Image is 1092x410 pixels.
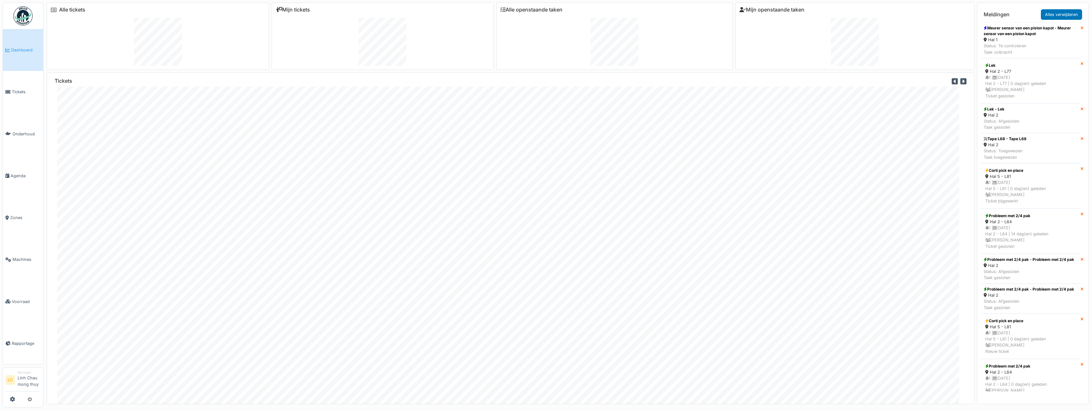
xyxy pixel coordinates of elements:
[985,369,1076,375] div: Hal 2 - L64
[3,29,43,71] a: Dashboard
[984,37,1078,43] div: Hal 1
[12,256,41,262] span: Machines
[985,213,1076,219] div: Probleem met 2/4 pak
[981,58,1080,103] a: Lek Hal 2 - L77 1 |[DATE]Hal 2 - L77 | 0 dag(en) geleden [PERSON_NAME]Ticket gesloten
[981,314,1080,359] a: Corti pick en place Hal 5 - L81 1 |[DATE]Hal 5 - L81 | 0 dag(en) geleden [PERSON_NAME]Nieuw ticket
[984,43,1078,55] div: Status: Te controleren Taak volbracht
[55,78,72,84] h6: Tickets
[985,330,1076,354] div: 1 | [DATE] Hal 5 - L81 | 0 dag(en) geleden [PERSON_NAME] Nieuw ticket
[984,257,1074,262] div: Probleem met 2/4 pak - Probleem met 2/4 pak
[3,239,43,280] a: Machines
[984,269,1074,281] div: Status: Afgesloten Taak gesloten
[12,299,41,305] span: Voorraad
[985,363,1076,369] div: Probleem met 2/4 pak
[985,74,1076,99] div: 1 | [DATE] Hal 2 - L77 | 0 dag(en) geleden [PERSON_NAME] Ticket gesloten
[11,47,41,53] span: Dashboard
[985,225,1076,249] div: 1 | [DATE] Hal 2 - L64 | 14 dag(en) geleden [PERSON_NAME] Ticket gesloten
[985,375,1076,400] div: 1 | [DATE] Hal 2 - L64 | 0 dag(en) geleden [PERSON_NAME] Ticket gesloten
[984,25,1078,37] div: Meurer sensor van een piston kapot - Meurer sensor van een piston kapot
[984,106,1019,112] div: Lek - Lek
[985,179,1076,204] div: 1 | [DATE] Hal 5 - L81 | 0 dag(en) geleden [PERSON_NAME] Ticket bijgewerkt
[18,370,41,390] li: Linh Chau mong thuy
[1041,9,1082,20] a: Alles verwijderen
[500,7,562,13] a: Alle openstaande taken
[984,136,1026,142] div: Tape L68 - Tape L68
[11,173,41,179] span: Agenda
[3,281,43,323] a: Voorraad
[985,68,1076,74] div: Hal 2 - L77
[984,11,1010,18] h6: Meldingen
[18,370,41,375] div: Manager
[984,292,1074,298] div: Hal 2
[985,63,1076,68] div: Lek
[984,112,1019,118] div: Hal 2
[981,22,1080,58] a: Meurer sensor van een piston kapot - Meurer sensor van een piston kapot Hal 1 Status: Te controle...
[985,168,1076,173] div: Corti pick en place
[5,370,41,391] a: LC ManagerLinh Chau mong thuy
[13,6,33,26] img: Badge_color-CXgf-gQk.svg
[984,142,1026,148] div: Hal 2
[981,359,1080,404] a: Probleem met 2/4 pak Hal 2 - L64 1 |[DATE]Hal 2 - L64 | 0 dag(en) geleden [PERSON_NAME]Ticket ges...
[984,262,1074,269] div: Hal 2
[984,118,1019,130] div: Status: Afgesloten Taak gesloten
[985,173,1076,179] div: Hal 5 - L81
[981,133,1080,163] a: Tape L68 - Tape L68 Hal 2 Status: ToegewezenTaak toegewezen
[3,323,43,364] a: Rapportage
[3,197,43,239] a: Zones
[12,89,41,95] span: Tickets
[985,318,1076,324] div: Corti pick en place
[3,155,43,197] a: Agenda
[981,163,1080,209] a: Corti pick en place Hal 5 - L81 1 |[DATE]Hal 5 - L81 | 0 dag(en) geleden [PERSON_NAME]Ticket bijg...
[10,215,41,221] span: Zones
[3,71,43,113] a: Tickets
[740,7,804,13] a: Mijn openstaande taken
[276,7,310,13] a: Mijn tickets
[984,298,1074,310] div: Status: Afgesloten Taak gesloten
[59,7,85,13] a: Alle tickets
[12,131,41,137] span: Onderhoud
[984,148,1026,160] div: Status: Toegewezen Taak toegewezen
[12,340,41,346] span: Rapportage
[984,286,1074,292] div: Probleem met 2/4 pak - Probleem met 2/4 pak
[3,113,43,155] a: Onderhoud
[981,209,1080,254] a: Probleem met 2/4 pak Hal 2 - L64 1 |[DATE]Hal 2 - L64 | 14 dag(en) geleden [PERSON_NAME]Ticket ge...
[981,103,1080,133] a: Lek - Lek Hal 2 Status: AfgeslotenTaak gesloten
[985,324,1076,330] div: Hal 5 - L81
[981,254,1080,284] a: Probleem met 2/4 pak - Probleem met 2/4 pak Hal 2 Status: AfgeslotenTaak gesloten
[985,219,1076,225] div: Hal 2 - L64
[5,375,15,385] li: LC
[981,284,1080,314] a: Probleem met 2/4 pak - Probleem met 2/4 pak Hal 2 Status: AfgeslotenTaak gesloten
